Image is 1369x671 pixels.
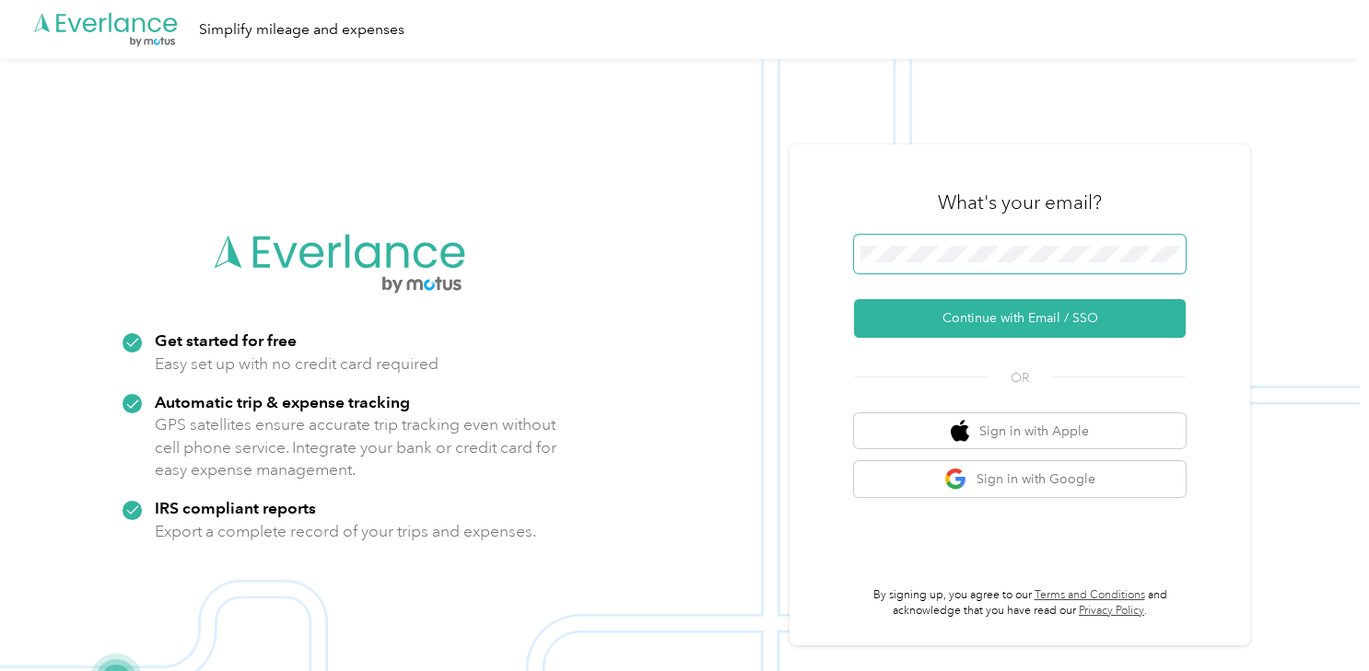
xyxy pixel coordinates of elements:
span: OR [988,368,1052,388]
strong: Get started for free [155,330,297,350]
img: apple logo [951,420,969,443]
p: Export a complete record of your trips and expenses. [155,520,536,543]
h3: What's your email? [938,190,1102,215]
p: By signing up, you agree to our and acknowledge that you have read our . [854,587,1186,619]
button: apple logoSign in with Apple [854,413,1186,449]
a: Terms and Conditions [1035,588,1145,602]
p: GPS satellites ensure accurate trip tracking even without cell phone service. Integrate your bank... [155,413,557,481]
strong: IRS compliant reports [155,498,316,517]
button: google logoSign in with Google [854,461,1186,497]
button: Continue with Email / SSO [854,299,1186,338]
div: Simplify mileage and expenses [199,18,404,41]
strong: Automatic trip & expense tracking [155,392,410,411]
a: Privacy Policy [1079,604,1144,618]
img: google logo [944,468,967,491]
p: Easy set up with no credit card required [155,353,439,376]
